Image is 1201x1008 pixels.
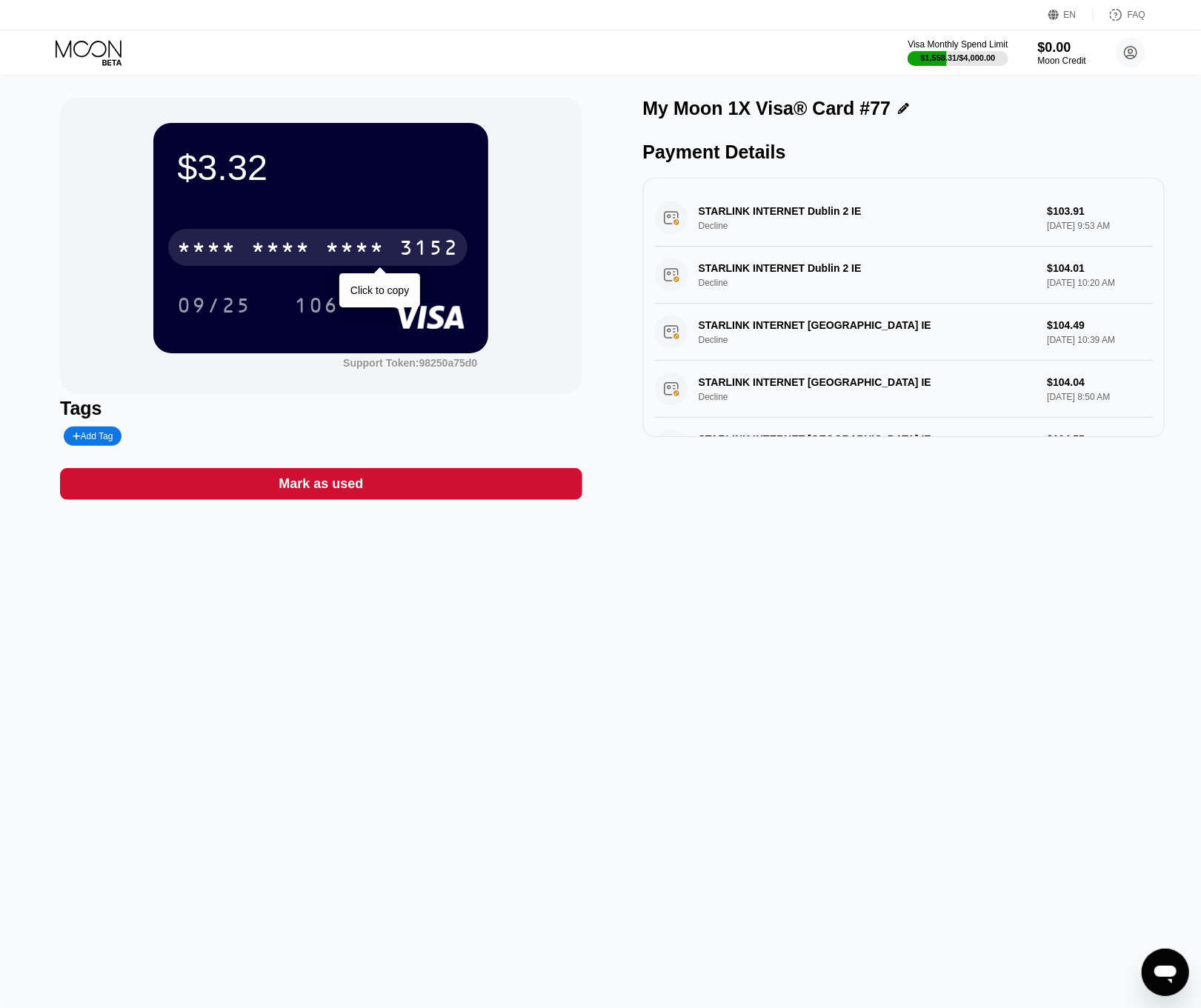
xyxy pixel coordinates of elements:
[60,398,582,419] div: Tags
[60,468,582,500] div: Mark as used
[908,39,1008,50] div: Visa Monthly Spend Limit
[343,357,477,369] div: Support Token:98250a75d0
[177,147,465,188] div: $3.32
[399,238,459,261] div: 3152
[177,296,251,319] div: 09/25
[1064,10,1077,20] div: EN
[283,287,350,324] div: 106
[166,287,262,324] div: 09/25
[1128,10,1145,20] div: FAQ
[643,141,1165,163] div: Payment Details
[1038,40,1086,56] div: $0.00
[908,39,1008,66] div: Visa Monthly Spend Limit$1,558.31/$4,000.00
[643,98,891,119] div: My Moon 1X Visa® Card #77
[73,431,113,441] div: Add Tag
[921,53,996,62] div: $1,558.31 / $4,000.00
[1142,949,1189,996] iframe: Кнопка запуска окна обмена сообщениями
[350,284,409,296] div: Click to copy
[279,475,363,493] div: Mark as used
[1094,7,1145,22] div: FAQ
[294,296,339,319] div: 106
[1048,7,1094,22] div: EN
[1038,56,1086,66] div: Moon Credit
[343,357,477,369] div: Support Token: 98250a75d0
[64,427,122,446] div: Add Tag
[1038,40,1086,66] div: $0.00Moon Credit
